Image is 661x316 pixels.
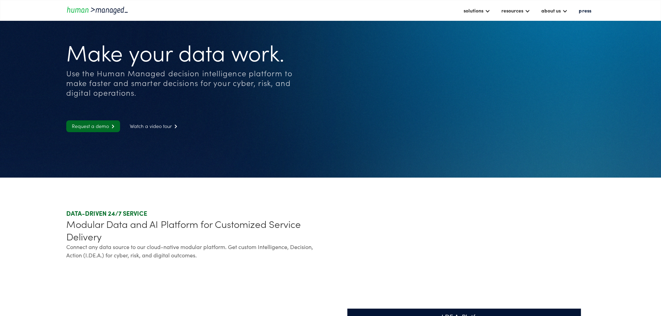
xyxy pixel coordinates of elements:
[66,39,295,65] h1: Make your data work.
[498,5,534,16] div: resources
[66,120,120,132] a: Request a demo
[538,5,571,16] div: about us
[464,6,483,15] div: solutions
[460,5,494,16] div: solutions
[66,6,129,15] a: home
[575,5,595,16] a: press
[541,6,561,15] div: about us
[66,242,328,259] div: Connect any data source to our cloud-native modular platform. Get custom Intelligence, Decision, ...
[124,120,183,132] a: Watch a video tour
[66,68,295,97] div: Use the Human Managed decision intelligence platform to make faster and smarter decisions for you...
[109,124,115,129] span: 
[66,209,328,217] div: DATA-DRIVEN 24/7 SERVICE
[501,6,523,15] div: resources
[66,217,328,242] div: Modular Data and AI Platform for Customized Service Delivery
[172,124,177,129] span: 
